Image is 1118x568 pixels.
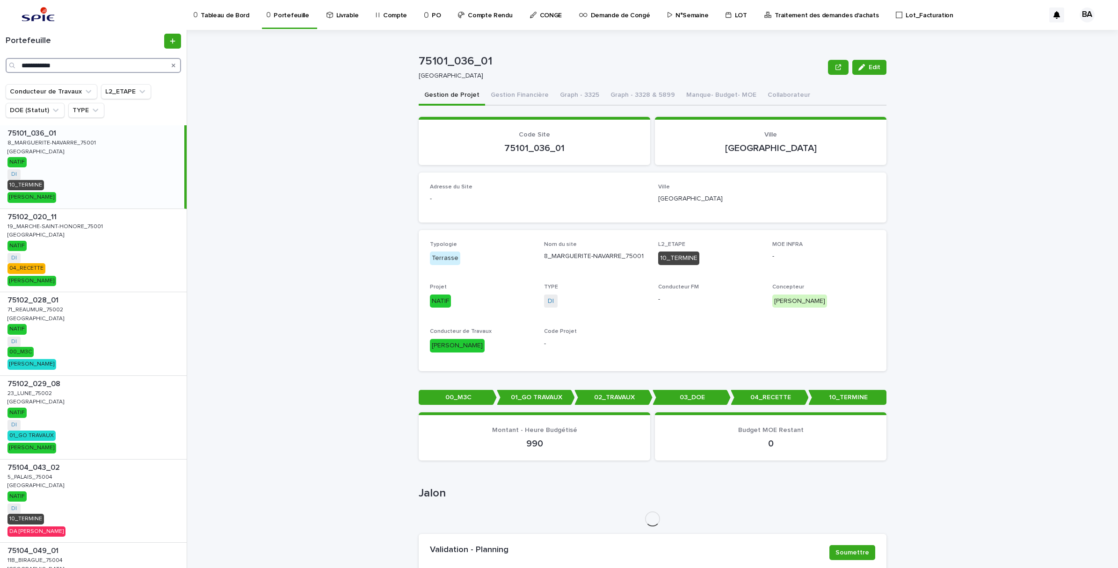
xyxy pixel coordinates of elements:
p: 75104_043_02 [7,461,62,472]
a: DI [11,171,17,178]
button: TYPE [68,103,104,118]
span: Projet [430,284,447,290]
p: 04_RECETTE [731,390,809,405]
button: Soumettre [829,545,875,560]
p: - [658,295,761,304]
span: Typologie [430,242,457,247]
p: 5_PALAIS_75004 [7,472,54,481]
span: Ville [764,131,777,138]
p: 00_M3C [419,390,497,405]
p: [GEOGRAPHIC_DATA] [7,230,66,238]
span: Adresse du Site [430,184,472,190]
span: MOE INFRA [772,242,803,247]
button: Graph - 3325 [554,86,605,106]
div: [PERSON_NAME] [772,295,827,308]
h1: Jalon [419,487,886,500]
h1: Portefeuille [6,36,162,46]
p: 75101_036_01 [7,127,58,138]
button: Edit [852,60,886,75]
a: DI [11,422,17,428]
span: Conducteur FM [658,284,699,290]
img: svstPd6MQfCT1uX1QGkG [19,6,58,24]
p: 19_MARCHE-SAINT-HONORE_75001 [7,222,105,230]
p: [GEOGRAPHIC_DATA] [7,481,66,489]
div: 00_M3C [7,347,34,357]
button: DOE (Statut) [6,103,65,118]
span: Code Site [519,131,550,138]
button: Gestion Financière [485,86,554,106]
a: DI [548,296,554,306]
div: NATIF [7,157,27,167]
button: Collaborateur [762,86,816,106]
a: DI [11,255,17,261]
p: 75101_036_01 [419,55,824,68]
div: [PERSON_NAME] [7,276,56,286]
p: 03_DOE [653,390,731,405]
div: BA [1080,7,1095,22]
p: [GEOGRAPHIC_DATA] [7,397,66,405]
div: 04_RECETTE [7,263,45,273]
span: Montant - Heure Budgétisé [492,427,577,433]
div: NATIF [7,324,27,334]
p: [GEOGRAPHIC_DATA] [666,143,875,154]
p: [GEOGRAPHIC_DATA] [419,72,820,80]
p: 75102_020_11 [7,211,58,222]
p: 75102_028_01 [7,294,60,305]
span: Budget MOE Restant [738,427,804,433]
p: [GEOGRAPHIC_DATA] [7,314,66,322]
p: 75101_036_01 [430,143,639,154]
p: 990 [430,438,639,449]
p: 71_REAUMUR_75002 [7,305,65,313]
div: Terrasse [430,252,460,265]
button: Graph - 3328 & 5899 [605,86,681,106]
div: [PERSON_NAME] [7,192,56,202]
span: L2_ETAPE [658,242,685,247]
div: 10_TERMINE [7,514,44,524]
a: DI [11,505,17,512]
div: DA [PERSON_NAME] [7,526,65,537]
p: [GEOGRAPHIC_DATA] [7,147,66,155]
input: Search [6,58,181,73]
span: Code Projet [544,329,577,334]
p: - [544,339,647,349]
div: NATIF [7,241,27,251]
p: [GEOGRAPHIC_DATA] [658,194,875,204]
a: DI [11,338,17,345]
span: Conducteur de Travaux [430,329,492,334]
button: Manque- Budget- MOE [681,86,762,106]
div: NATIF [7,491,27,502]
p: 02_TRAVAUX [574,390,653,405]
p: 75104_049_01 [7,545,60,555]
div: [PERSON_NAME] [7,359,56,369]
div: 10_TERMINE [7,180,44,190]
span: Concepteur [772,284,804,290]
p: - [430,194,647,204]
span: Soumettre [835,548,869,557]
div: NATIF [7,408,27,418]
p: 23_LUNE_75002 [7,388,54,397]
div: [PERSON_NAME] [430,339,485,352]
p: - [772,252,875,261]
h2: Validation - Planning [430,545,508,555]
div: NATIF [430,295,451,308]
p: 0 [666,438,875,449]
div: 10_TERMINE [658,252,699,265]
p: 10_TERMINE [808,390,886,405]
div: 01_GO TRAVAUX [7,431,56,441]
span: Ville [658,184,670,190]
span: TYPE [544,284,558,290]
span: Edit [869,64,880,71]
p: 8_MARGUERITE-NAVARRE_75001 [544,252,647,261]
button: Conducteur de Travaux [6,84,97,99]
div: [PERSON_NAME] [7,443,56,453]
span: Nom du site [544,242,577,247]
button: Gestion de Projet [419,86,485,106]
p: 01_GO TRAVAUX [497,390,575,405]
p: 11B_BIRAGUE_75004 [7,555,65,564]
button: L2_ETAPE [101,84,151,99]
p: 8_MARGUERITE-NAVARRE_75001 [7,138,98,146]
p: 75102_029_08 [7,378,62,388]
